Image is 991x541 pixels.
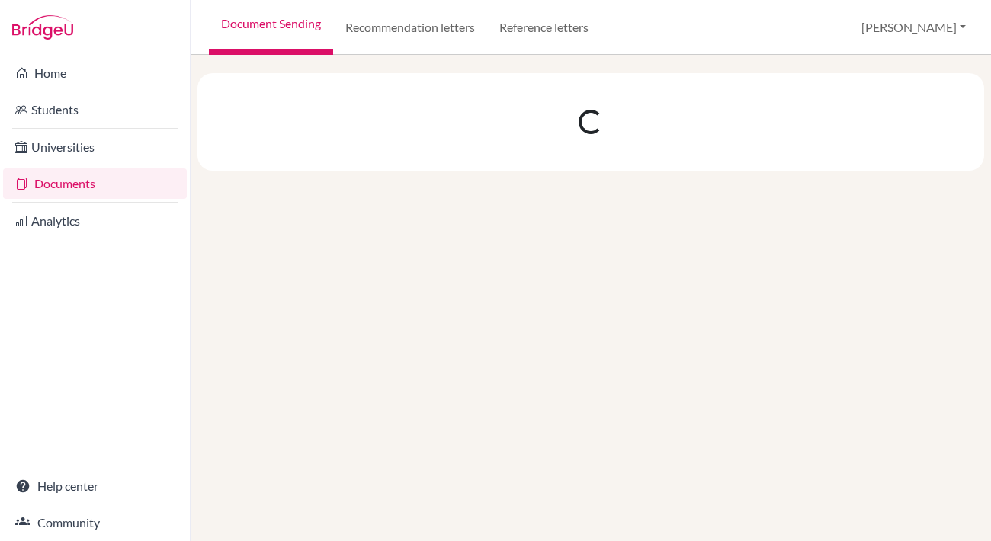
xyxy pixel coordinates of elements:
[3,94,187,125] a: Students
[3,471,187,501] a: Help center
[3,507,187,538] a: Community
[3,206,187,236] a: Analytics
[3,58,187,88] a: Home
[3,132,187,162] a: Universities
[12,15,73,40] img: Bridge-U
[3,168,187,199] a: Documents
[855,13,973,42] button: [PERSON_NAME]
